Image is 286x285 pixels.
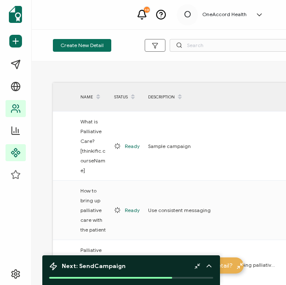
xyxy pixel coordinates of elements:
[125,205,140,215] span: Ready
[62,263,126,270] span: Next: Send
[184,8,191,21] span: O
[244,244,286,285] iframe: Chat Widget
[144,7,150,13] div: 10
[148,205,211,215] span: Use consistent messaging
[94,263,126,270] b: Campaign
[80,117,106,175] span: What is Palliative Care? [thinkific.courseName]
[80,245,106,284] span: Palliative Care: Messaging
[76,90,110,104] div: NAME
[202,11,247,17] h5: OneAccord Health
[110,90,144,104] div: STATUS
[53,39,111,52] button: Create New Detail
[125,141,140,151] span: Ready
[237,263,243,269] img: minimize-icon.svg
[9,6,22,23] img: sertifier-logomark-colored.svg
[148,141,191,151] span: Sample campaign
[80,186,106,235] span: How to bring up palliative care with the patient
